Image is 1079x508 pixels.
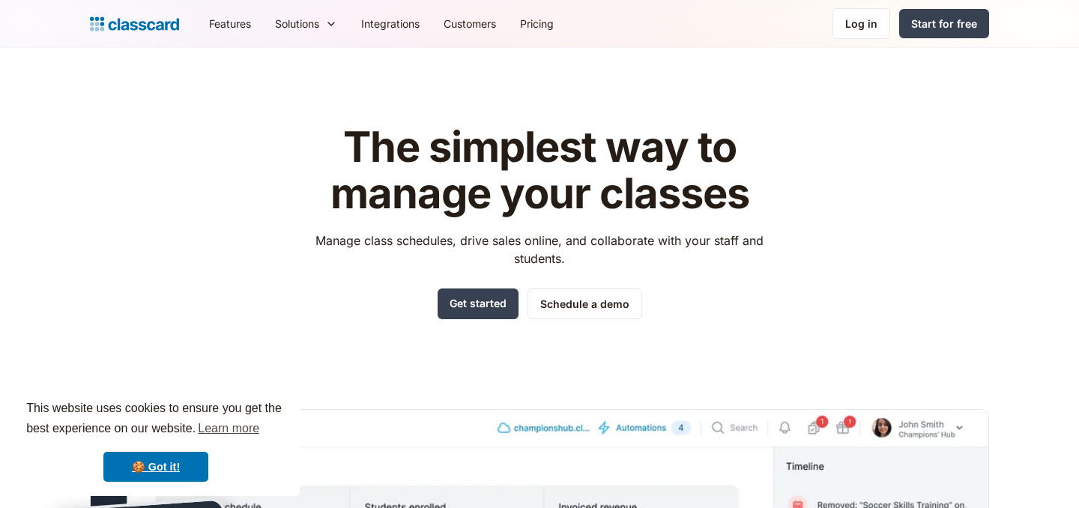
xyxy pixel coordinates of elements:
[832,8,890,39] a: Log in
[528,288,642,319] a: Schedule a demo
[26,399,285,440] span: This website uses cookies to ensure you get the best experience on our website.
[508,7,566,40] a: Pricing
[899,9,989,38] a: Start for free
[12,385,300,496] div: cookieconsent
[302,232,778,267] p: Manage class schedules, drive sales online, and collaborate with your staff and students.
[196,417,262,440] a: learn more about cookies
[349,7,432,40] a: Integrations
[263,7,349,40] div: Solutions
[432,7,508,40] a: Customers
[90,13,179,34] a: home
[197,7,263,40] a: Features
[845,16,877,31] div: Log in
[103,452,208,482] a: dismiss cookie message
[275,16,319,31] div: Solutions
[302,124,778,217] h1: The simplest way to manage your classes
[911,16,977,31] div: Start for free
[438,288,519,319] a: Get started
